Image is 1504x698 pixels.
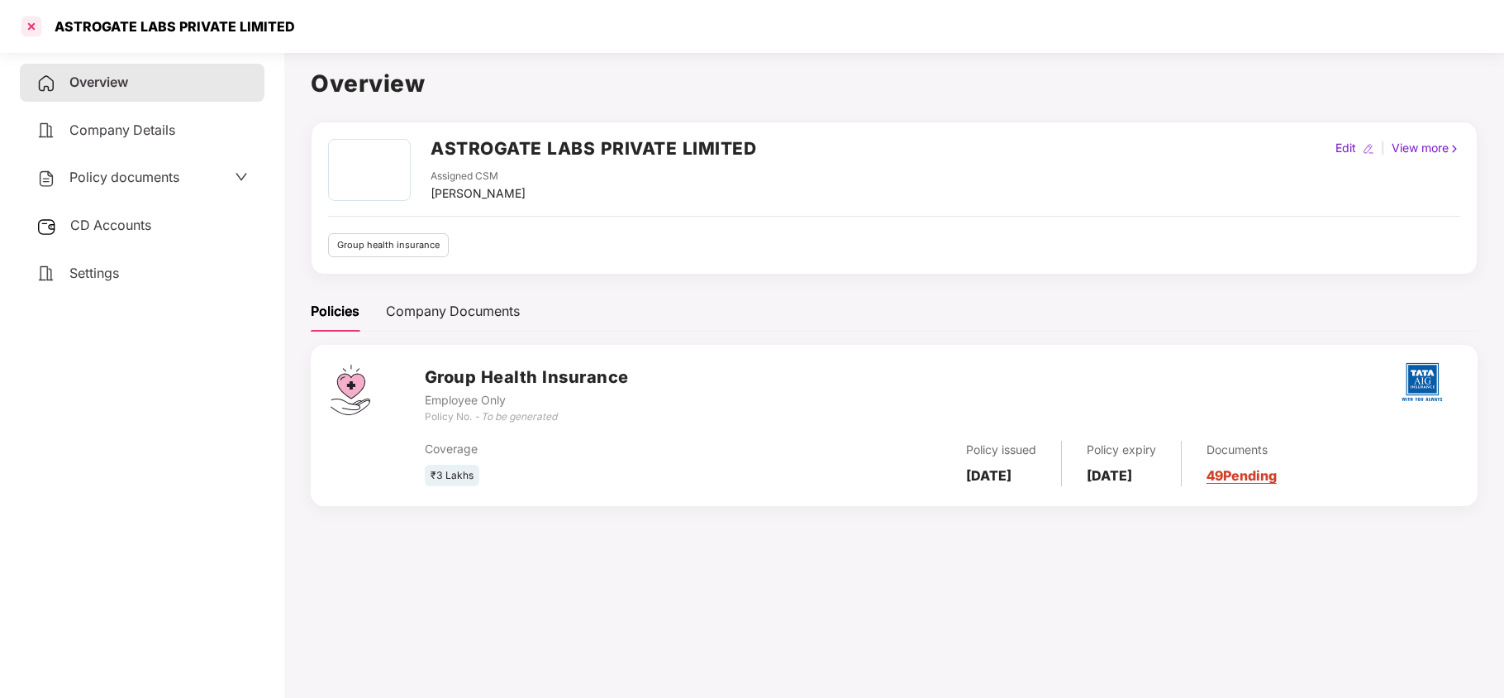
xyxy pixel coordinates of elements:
span: Policy documents [69,169,179,185]
img: svg+xml;base64,PHN2ZyB3aWR0aD0iMjUiIGhlaWdodD0iMjQiIHZpZXdCb3g9IjAgMCAyNSAyNCIgZmlsbD0ibm9uZSIgeG... [36,217,57,237]
span: CD Accounts [70,217,151,233]
b: [DATE] [1087,467,1132,484]
img: tatag.png [1393,353,1451,411]
div: Policies [311,301,359,322]
b: [DATE] [966,467,1011,484]
div: Assigned CSM [431,169,526,184]
img: svg+xml;base64,PHN2ZyB4bWxucz0iaHR0cDovL3d3dy53My5vcmcvMjAwMC9zdmciIHdpZHRoPSI0Ny43MTQiIGhlaWdodD... [331,365,370,415]
div: | [1378,139,1388,157]
div: Edit [1332,139,1359,157]
div: ASTROGATE LABS PRIVATE LIMITED [45,18,295,35]
div: Coverage [425,440,769,458]
img: svg+xml;base64,PHN2ZyB4bWxucz0iaHR0cDovL3d3dy53My5vcmcvMjAwMC9zdmciIHdpZHRoPSIyNCIgaGVpZ2h0PSIyNC... [36,74,56,93]
span: Overview [69,74,128,90]
div: Policy issued [966,441,1036,459]
i: To be generated [481,410,557,423]
div: Employee Only [425,391,629,409]
img: editIcon [1363,143,1374,155]
h3: Group Health Insurance [425,365,629,390]
div: ₹3 Lakhs [425,465,479,487]
div: Company Documents [386,301,520,322]
div: Documents [1207,441,1277,459]
img: rightIcon [1449,143,1460,155]
div: Group health insurance [328,233,449,257]
img: svg+xml;base64,PHN2ZyB4bWxucz0iaHR0cDovL3d3dy53My5vcmcvMjAwMC9zdmciIHdpZHRoPSIyNCIgaGVpZ2h0PSIyNC... [36,264,56,284]
img: svg+xml;base64,PHN2ZyB4bWxucz0iaHR0cDovL3d3dy53My5vcmcvMjAwMC9zdmciIHdpZHRoPSIyNCIgaGVpZ2h0PSIyNC... [36,121,56,141]
span: Company Details [69,122,175,138]
span: down [235,170,248,184]
div: [PERSON_NAME] [431,184,526,203]
h2: ASTROGATE LABS PRIVATE LIMITED [431,135,756,162]
span: Settings [69,265,119,281]
div: View more [1388,139,1464,157]
h1: Overview [311,65,1478,102]
div: Policy expiry [1087,441,1156,459]
a: 49 Pending [1207,467,1277,484]
div: Policy No. - [425,409,629,425]
img: svg+xml;base64,PHN2ZyB4bWxucz0iaHR0cDovL3d3dy53My5vcmcvMjAwMC9zdmciIHdpZHRoPSIyNCIgaGVpZ2h0PSIyNC... [36,169,56,189]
